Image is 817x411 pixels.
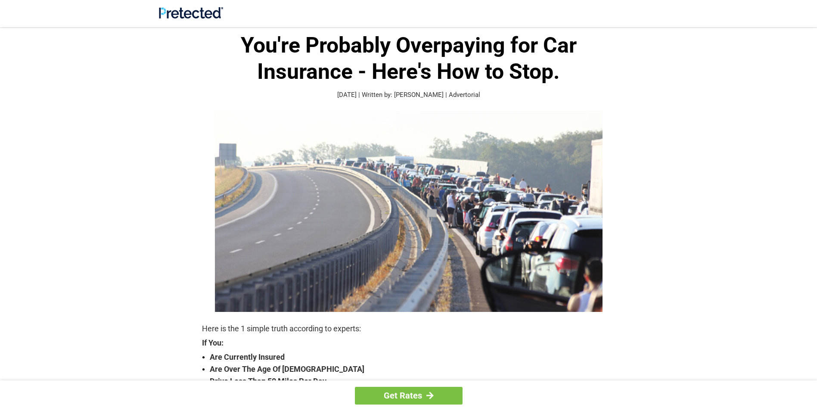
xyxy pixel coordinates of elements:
a: Get Rates [355,387,463,405]
strong: Are Currently Insured [210,351,615,363]
strong: Are Over The Age Of [DEMOGRAPHIC_DATA] [210,363,615,375]
p: [DATE] | Written by: [PERSON_NAME] | Advertorial [202,90,615,100]
strong: Drive Less Than 50 Miles Per Day [210,375,615,387]
h1: You're Probably Overpaying for Car Insurance - Here's How to Stop. [202,32,615,85]
strong: If You: [202,339,615,347]
a: Site Logo [159,12,223,20]
p: Here is the 1 simple truth according to experts: [202,323,615,335]
img: Site Logo [159,7,223,19]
